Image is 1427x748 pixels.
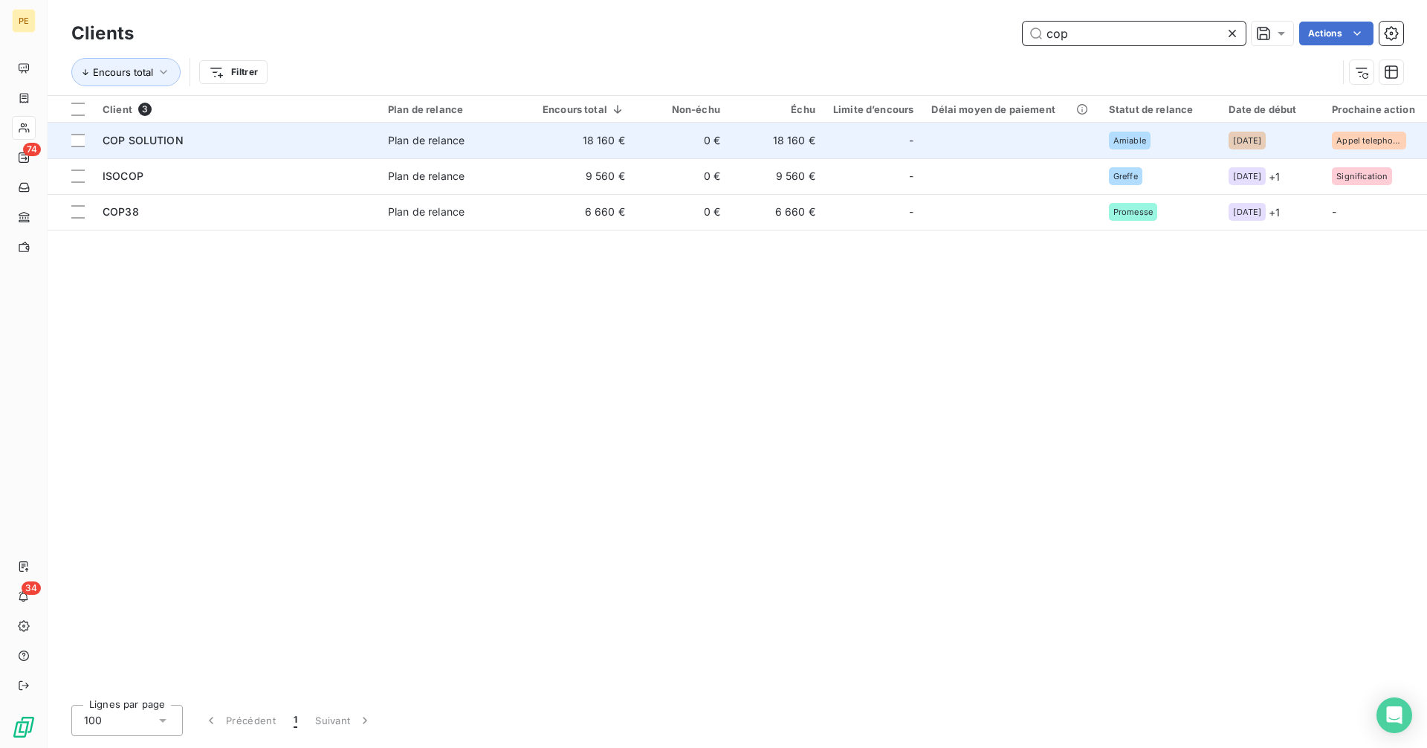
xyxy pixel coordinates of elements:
button: Précédent [195,705,285,736]
span: Client [103,103,132,115]
span: ISOCOP [103,170,143,182]
span: - [909,204,913,219]
div: Plan de relance [388,169,465,184]
span: Greffe [1113,172,1138,181]
span: 3 [138,103,152,116]
span: + 1 [1269,204,1280,220]
div: Échu [738,103,815,115]
div: Plan de relance [388,103,525,115]
div: Date de début [1229,103,1314,115]
a: 74 [12,146,35,170]
td: 6 660 € [729,194,824,230]
div: Limite d’encours [833,103,913,115]
span: [DATE] [1233,136,1261,145]
td: 0 € [634,123,729,158]
span: + 1 [1269,169,1280,184]
div: Statut de relance [1109,103,1211,115]
span: Appel telephonique [1336,136,1402,145]
td: 18 160 € [534,123,634,158]
span: Amiable [1113,136,1146,145]
span: [DATE] [1233,207,1261,216]
td: 0 € [634,194,729,230]
span: 74 [23,143,41,156]
img: Logo LeanPay [12,715,36,739]
div: Encours total [543,103,625,115]
td: 6 660 € [534,194,634,230]
input: Rechercher [1023,22,1246,45]
div: PE [12,9,36,33]
span: [DATE] [1233,172,1261,181]
button: Suivant [306,705,381,736]
span: COP38 [103,205,139,218]
td: 18 160 € [729,123,824,158]
span: 1 [294,713,297,728]
span: - [909,169,913,184]
div: Open Intercom Messenger [1376,697,1412,733]
button: Encours total [71,58,181,86]
span: 100 [84,713,102,728]
span: COP SOLUTION [103,134,184,146]
button: 1 [285,705,306,736]
span: - [1332,205,1336,218]
button: Actions [1299,22,1373,45]
td: 9 560 € [534,158,634,194]
div: Plan de relance [388,133,465,148]
td: 9 560 € [729,158,824,194]
span: Encours total [93,66,153,78]
div: Délai moyen de paiement [931,103,1090,115]
div: Non-échu [643,103,720,115]
span: - [909,133,913,148]
td: 0 € [634,158,729,194]
h3: Clients [71,20,134,47]
span: Signification [1336,172,1388,181]
div: Plan de relance [388,204,465,219]
span: Promesse [1113,207,1153,216]
button: Filtrer [199,60,268,84]
span: 34 [22,581,41,595]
